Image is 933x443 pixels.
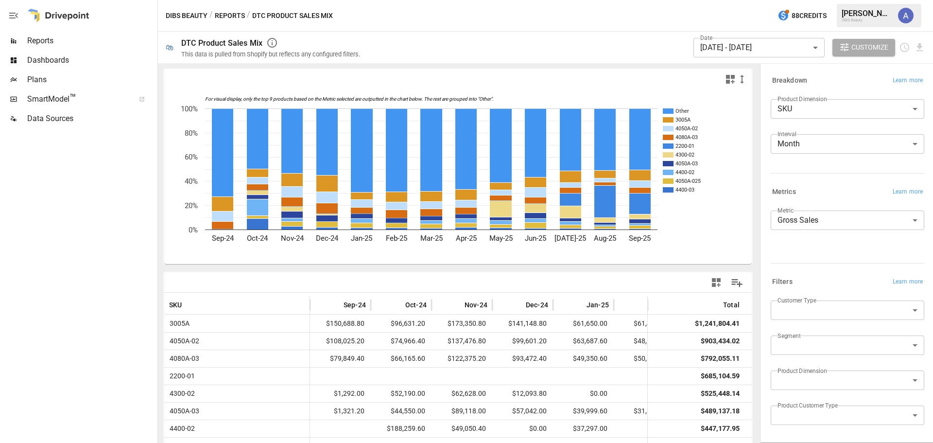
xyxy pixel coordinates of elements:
[315,350,366,367] span: $79,849.40
[777,401,838,409] label: Product Customer Type
[189,226,198,234] text: 0%
[436,420,487,437] span: $49,050.40
[842,18,892,22] div: DIBS Beauty
[215,10,245,22] button: Reports
[315,315,366,332] span: $150,688.80
[558,403,609,420] span: $39,999.60
[497,385,548,402] span: $12,093.80
[771,211,924,230] div: Gross Sales
[420,234,443,243] text: Mar-25
[893,187,923,197] span: Learn more
[701,368,740,385] div: $685,104.59
[497,333,548,350] span: $99,601.20
[675,178,701,184] text: 4050A-025
[247,10,250,22] div: /
[497,403,548,420] span: $57,042.00
[205,96,494,102] text: For visual display, only the top 9 products based on the Metric selected are outputted in the cha...
[376,333,427,350] span: $74,966.40
[723,301,740,309] div: Total
[619,403,670,420] span: $31,356.00
[376,403,427,420] span: $44,550.00
[27,93,128,105] span: SmartModel
[777,367,827,375] label: Product Dimension
[489,234,513,243] text: May-25
[181,105,198,113] text: 100%
[209,10,213,22] div: /
[777,95,827,103] label: Product Dimension
[832,39,896,56] button: Customize
[329,298,343,312] button: Sort
[212,234,234,243] text: Sep-24
[181,38,262,48] div: DTC Product Sales Mix
[675,187,694,193] text: 4400-03
[465,300,487,310] span: Nov-24
[594,234,616,243] text: Aug-25
[893,76,923,86] span: Learn more
[771,134,924,154] div: Month
[701,403,740,420] div: $489,137.18
[777,130,796,138] label: Interval
[633,298,646,312] button: Sort
[558,350,609,367] span: $49,350.60
[892,2,919,29] button: Alex Knight
[619,315,670,332] span: $61,408.80
[701,385,740,402] div: $525,448.14
[376,350,427,367] span: $66,165.60
[619,333,670,350] span: $48,520.80
[554,234,586,243] text: [DATE]-25
[777,296,816,304] label: Customer Type
[405,300,427,310] span: Oct-24
[525,234,546,243] text: Jun-25
[695,315,740,332] div: $1,241,804.41
[166,43,173,52] div: 🛍
[183,298,197,312] button: Sort
[629,234,651,243] text: Sep-25
[558,315,609,332] span: $61,650.00
[27,35,155,47] span: Reports
[497,315,548,332] span: $141,148.80
[893,277,923,287] span: Learn more
[436,315,487,332] span: $173,350.80
[898,8,914,23] img: Alex Knight
[701,350,740,367] div: $792,055.11
[497,350,548,367] span: $93,472.40
[587,300,609,310] span: Jan-25
[700,34,712,42] label: Date
[185,201,198,210] text: 20%
[675,134,698,141] text: 4080A-03
[185,153,198,161] text: 60%
[166,385,195,402] span: 4300-02
[558,333,609,350] span: $63,687.60
[914,42,925,53] button: Download report
[675,108,689,114] text: Other
[675,143,694,149] text: 2200-01
[376,385,427,402] span: $52,190.00
[344,300,366,310] span: Sep-24
[166,350,199,367] span: 4080A-03
[675,125,698,132] text: 4050A-02
[772,75,807,86] h6: Breakdown
[774,7,830,25] button: 88Credits
[497,420,548,437] span: $0.00
[27,113,155,124] span: Data Sources
[181,51,360,58] div: This data is pulled from Shopify but reflects any configured filters.
[619,420,670,437] span: $0.00
[436,385,487,402] span: $62,628.00
[693,38,825,57] div: [DATE] - [DATE]
[619,350,670,367] span: $50,532.40
[851,41,888,53] span: Customize
[436,403,487,420] span: $89,118.00
[450,298,464,312] button: Sort
[772,277,793,287] h6: Filters
[281,234,304,243] text: Nov-24
[675,169,694,176] text: 4400-02
[558,385,609,402] span: $0.00
[777,206,794,214] label: Metric
[777,332,800,340] label: Segment
[166,315,190,332] span: 3005A
[164,89,744,264] svg: A chart.
[27,54,155,66] span: Dashboards
[166,403,199,420] span: 4050A-03
[316,234,339,243] text: Dec-24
